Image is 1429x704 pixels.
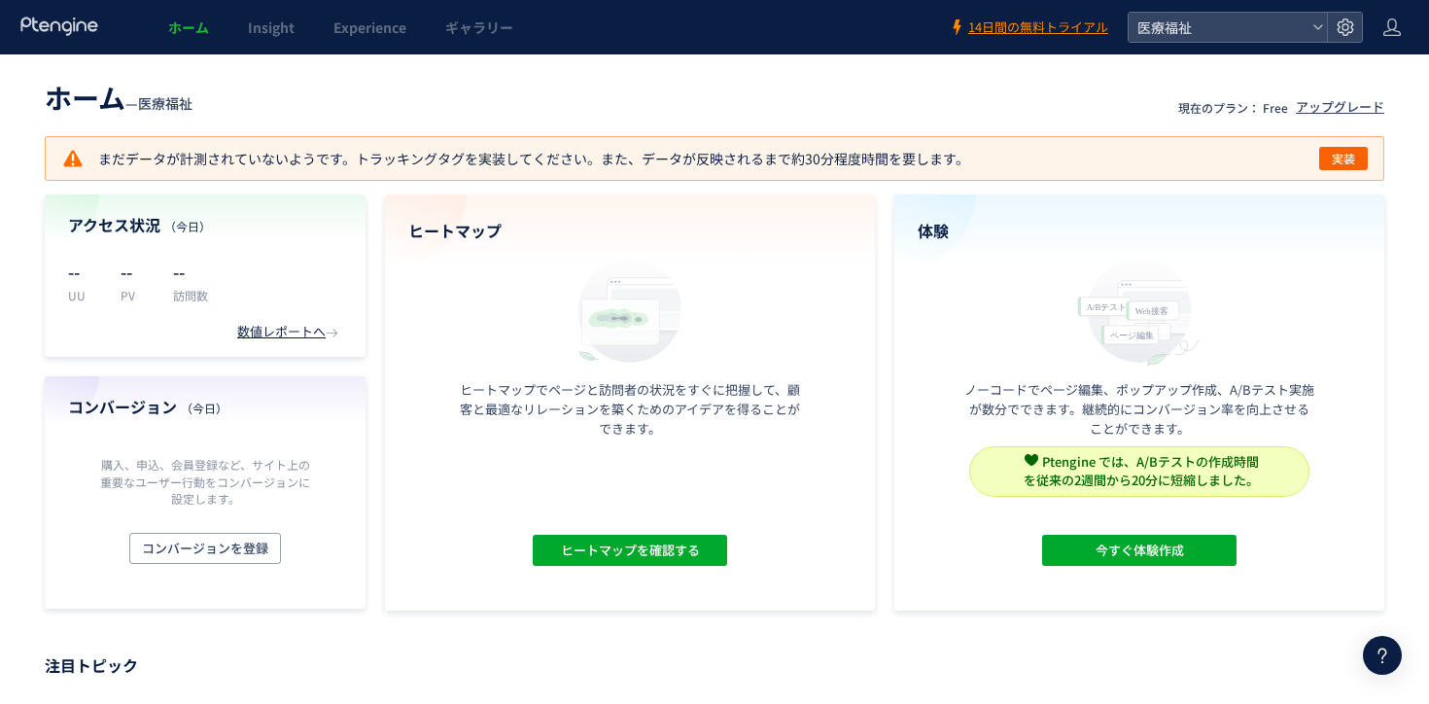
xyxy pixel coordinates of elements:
span: 実装 [1332,147,1355,170]
span: ギャラリー [445,18,513,37]
img: svg+xml,%3c [1025,453,1038,467]
span: ヒートマップを確認する [561,535,700,566]
span: 医療福祉 [138,93,192,113]
p: 訪問数 [173,287,208,303]
p: ノーコードでページ編集、ポップアップ作成、A/Bテスト実施が数分でできます。継続的にコンバージョン率を向上させることができます。 [964,380,1314,439]
p: 購入、申込、会員登録など、サイト上の重要なユーザー行動をコンバージョンに設定します。 [95,456,315,506]
span: Insight [248,18,295,37]
div: アップグレード [1296,98,1384,117]
p: UU [68,287,97,303]
p: -- [173,256,208,287]
h4: ヒートマップ [408,220,852,242]
h4: コンバージョン [68,396,342,418]
p: PV [121,287,150,303]
button: コンバージョンを登録 [129,533,281,564]
p: まだデータが計測されていないようです。トラッキングタグを実装してください。また、データが反映されるまで約30分程度時間を要します。 [61,147,969,170]
span: 今すぐ体験作成 [1096,535,1184,566]
span: 14日間の無料トライアル [968,18,1108,37]
span: コンバージョンを登録 [142,533,268,564]
div: — [45,78,192,117]
button: ヒートマップを確認する [533,535,727,566]
div: 数値レポートへ [237,323,342,341]
span: （今日） [164,218,211,234]
span: （今日） [181,400,227,416]
h4: アクセス状況 [68,214,342,236]
p: 注目トピック [45,650,1384,681]
span: 医療福祉 [1132,13,1305,42]
button: 実装 [1319,147,1368,170]
img: home_experience_onbo_jp-C5-EgdA0.svg [1068,254,1210,368]
p: -- [68,256,97,287]
span: ホーム [168,18,209,37]
span: Ptengine では、A/Bテストの作成時間 を従来の2週間から20分に短縮しました。 [1024,452,1259,489]
button: 今すぐ体験作成 [1042,535,1237,566]
span: ホーム [45,78,125,117]
a: 14日間の無料トライアル [949,18,1108,37]
h4: 体験 [918,220,1361,242]
span: Experience [333,18,406,37]
p: ヒートマップでページと訪問者の状況をすぐに把握して、顧客と最適なリレーションを築くためのアイデアを得ることができます。 [455,380,805,439]
p: -- [121,256,150,287]
p: 現在のプラン： Free [1178,99,1288,116]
